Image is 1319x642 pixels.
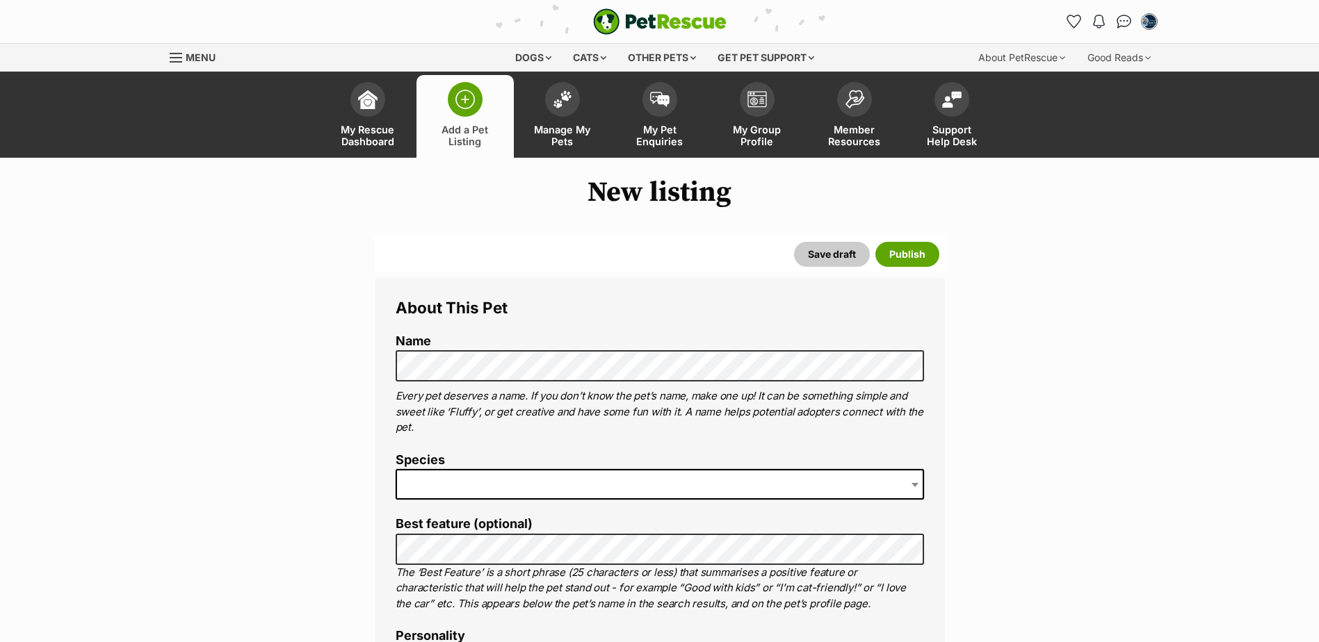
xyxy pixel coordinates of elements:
a: My Pet Enquiries [611,75,709,158]
span: My Pet Enquiries [629,124,691,147]
p: Every pet deserves a name. If you don’t know the pet’s name, make one up! It can be something sim... [396,388,924,436]
button: Save draft [794,242,870,267]
a: Member Resources [806,75,903,158]
ul: Account quick links [1063,10,1160,33]
span: Support Help Desk [921,124,983,147]
img: dashboard-icon-eb2f2d2d3e046f16d808141f083e7271f6b2e854fb5c12c21221c1fb7104beca.svg [358,90,378,109]
img: manage-my-pets-icon-02211641906a0b7f246fdf0571729dbe1e7629f14944591b6c1af311fb30b64b.svg [553,90,572,108]
img: logo-e224e6f780fb5917bec1dbf3a21bbac754714ae5b6737aabdf751b685950b380.svg [593,8,727,35]
span: Add a Pet Listing [434,124,496,147]
label: Species [396,453,924,468]
a: Favourites [1063,10,1085,33]
a: My Rescue Dashboard [319,75,416,158]
span: My Group Profile [726,124,788,147]
a: Conversations [1113,10,1135,33]
span: Menu [186,51,216,63]
div: Other pets [618,44,706,72]
p: The ‘Best Feature’ is a short phrase (25 characters or less) that summarises a positive feature o... [396,565,924,612]
a: Add a Pet Listing [416,75,514,158]
a: My Group Profile [709,75,806,158]
a: Menu [170,44,225,69]
img: Beverly Gray profile pic [1142,15,1156,28]
label: Best feature (optional) [396,517,924,532]
div: About PetRescue [969,44,1075,72]
img: notifications-46538b983faf8c2785f20acdc204bb7945ddae34d4c08c2a6579f10ce5e182be.svg [1093,15,1104,28]
label: Name [396,334,924,349]
a: Support Help Desk [903,75,1001,158]
span: Manage My Pets [531,124,594,147]
img: pet-enquiries-icon-7e3ad2cf08bfb03b45e93fb7055b45f3efa6380592205ae92323e6603595dc1f.svg [650,92,670,107]
button: Publish [875,242,939,267]
img: add-pet-listing-icon-0afa8454b4691262ce3f59096e99ab1cd57d4a30225e0717b998d2c9b9846f56.svg [455,90,475,109]
a: Manage My Pets [514,75,611,158]
div: Good Reads [1078,44,1160,72]
button: Notifications [1088,10,1110,33]
span: About This Pet [396,298,508,317]
div: Dogs [505,44,561,72]
img: group-profile-icon-3fa3cf56718a62981997c0bc7e787c4b2cf8bcc04b72c1350f741eb67cf2f40e.svg [747,91,767,108]
span: My Rescue Dashboard [337,124,399,147]
div: Get pet support [708,44,824,72]
button: My account [1138,10,1160,33]
img: help-desk-icon-fdf02630f3aa405de69fd3d07c3f3aa587a6932b1a1747fa1d2bba05be0121f9.svg [942,91,962,108]
span: Member Resources [823,124,886,147]
a: PetRescue [593,8,727,35]
img: chat-41dd97257d64d25036548639549fe6c8038ab92f7586957e7f3b1b290dea8141.svg [1117,15,1131,28]
div: Cats [563,44,616,72]
img: member-resources-icon-8e73f808a243e03378d46382f2149f9095a855e16c252ad45f914b54edf8863c.svg [845,90,864,108]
